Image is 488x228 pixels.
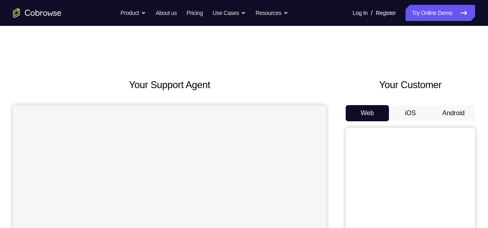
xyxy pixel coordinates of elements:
h2: Your Customer [346,78,475,92]
a: Try Online Demo [406,5,475,21]
a: Log In [353,5,368,21]
a: About us [156,5,177,21]
button: Android [432,105,475,121]
h2: Your Support Agent [13,78,326,92]
span: / [371,8,372,18]
button: Web [346,105,389,121]
button: Product [120,5,146,21]
a: Go to the home page [13,8,61,18]
button: Use Cases [213,5,246,21]
button: Resources [256,5,288,21]
a: Pricing [186,5,203,21]
a: Register [376,5,396,21]
button: iOS [389,105,432,121]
